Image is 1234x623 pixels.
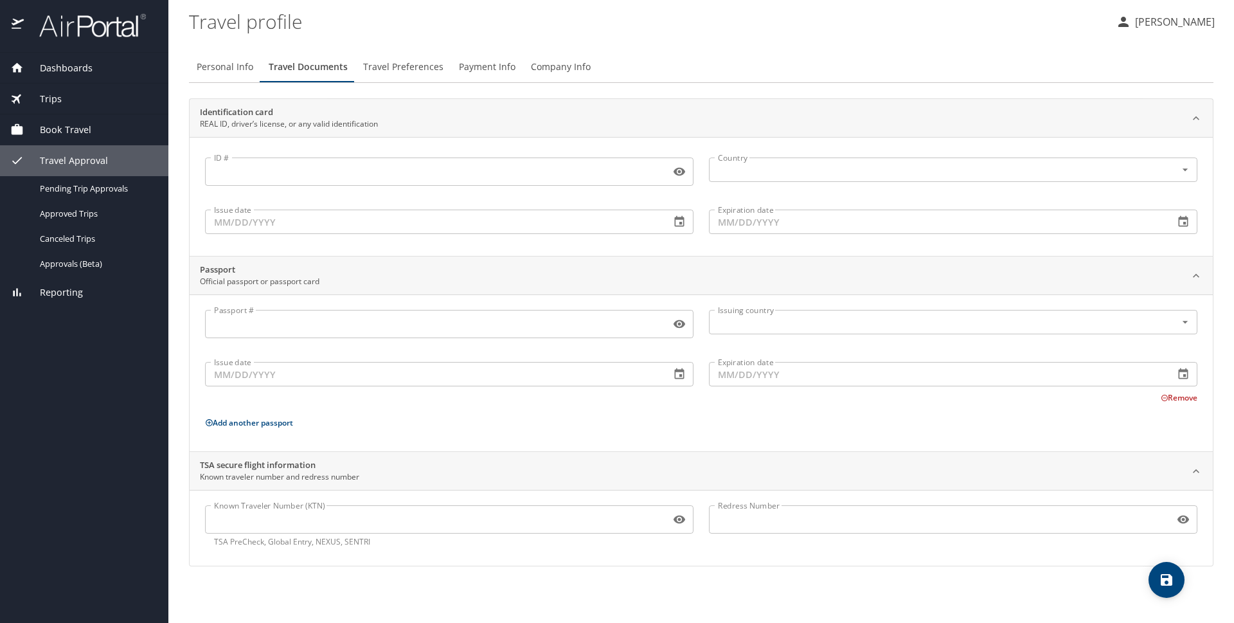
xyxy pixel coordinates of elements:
button: [PERSON_NAME] [1111,10,1220,33]
div: Identification cardREAL ID, driver’s license, or any valid identification [190,99,1213,138]
span: Travel Approval [24,154,108,168]
div: TSA secure flight informationKnown traveler number and redress number [190,490,1213,566]
div: Identification cardREAL ID, driver’s license, or any valid identification [190,137,1213,256]
h1: Travel profile [189,1,1105,41]
input: MM/DD/YYYY [709,362,1164,386]
button: Add another passport [205,417,293,428]
div: PassportOfficial passport or passport card [190,294,1213,451]
span: Pending Trip Approvals [40,183,153,195]
span: Trips [24,92,62,106]
span: Book Travel [24,123,91,137]
input: MM/DD/YYYY [709,210,1164,234]
button: Open [1177,314,1193,330]
button: save [1149,562,1185,598]
span: Dashboards [24,61,93,75]
span: Travel Preferences [363,59,443,75]
span: Payment Info [459,59,515,75]
h2: Passport [200,264,319,276]
p: [PERSON_NAME] [1131,14,1215,30]
button: Open [1177,162,1193,177]
input: MM/DD/YYYY [205,362,660,386]
span: Reporting [24,285,83,300]
p: Known traveler number and redress number [200,471,359,483]
h2: TSA secure flight information [200,459,359,472]
p: REAL ID, driver’s license, or any valid identification [200,118,378,130]
p: Official passport or passport card [200,276,319,287]
button: Remove [1161,392,1197,403]
div: Profile [189,51,1213,82]
span: Travel Documents [269,59,348,75]
img: airportal-logo.png [25,13,146,38]
p: TSA PreCheck, Global Entry, NEXUS, SENTRI [214,536,684,548]
span: Personal Info [197,59,253,75]
span: Company Info [531,59,591,75]
span: Canceled Trips [40,233,153,245]
span: Approvals (Beta) [40,258,153,270]
span: Approved Trips [40,208,153,220]
div: PassportOfficial passport or passport card [190,257,1213,295]
img: icon-airportal.png [12,13,25,38]
input: MM/DD/YYYY [205,210,660,234]
div: TSA secure flight informationKnown traveler number and redress number [190,452,1213,491]
h2: Identification card [200,106,378,119]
